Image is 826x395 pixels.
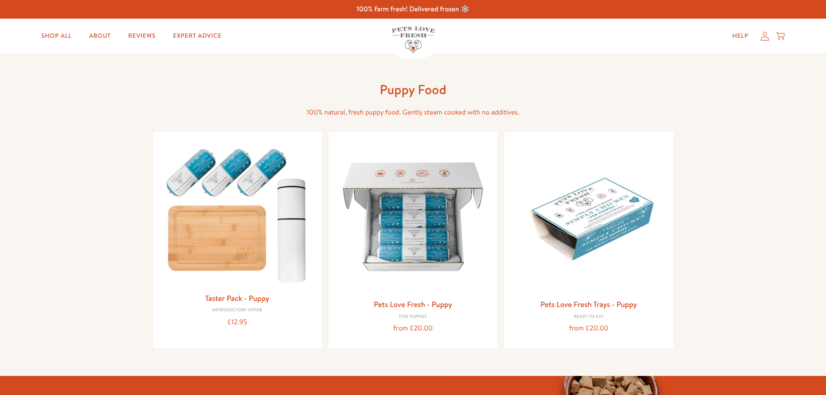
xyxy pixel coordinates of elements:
a: Pets Love Fresh - Puppy [374,299,452,310]
span: 100% natural, fresh puppy food. Gently steam cooked with no additives. [307,108,519,117]
img: Pets Love Fresh - Puppy [336,139,490,294]
div: from £20.00 [336,323,490,334]
div: from £20.00 [511,323,666,334]
div: Ready to eat [511,314,666,320]
a: Shop All [34,27,78,45]
a: About [82,27,118,45]
a: Pets Love Fresh Trays - Puppy [540,299,637,310]
img: Pets Love Fresh [392,26,435,53]
div: For puppies [336,314,490,320]
img: Taster Pack - Puppy [160,139,315,288]
a: Help [725,27,755,45]
div: Introductory Offer [160,308,315,313]
a: Taster Pack - Puppy [205,293,269,304]
div: £12.95 [160,317,315,328]
img: Pets Love Fresh Trays - Puppy [511,139,666,294]
a: Expert Advice [166,27,229,45]
h1: Puppy Food [274,81,552,98]
a: Reviews [121,27,163,45]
